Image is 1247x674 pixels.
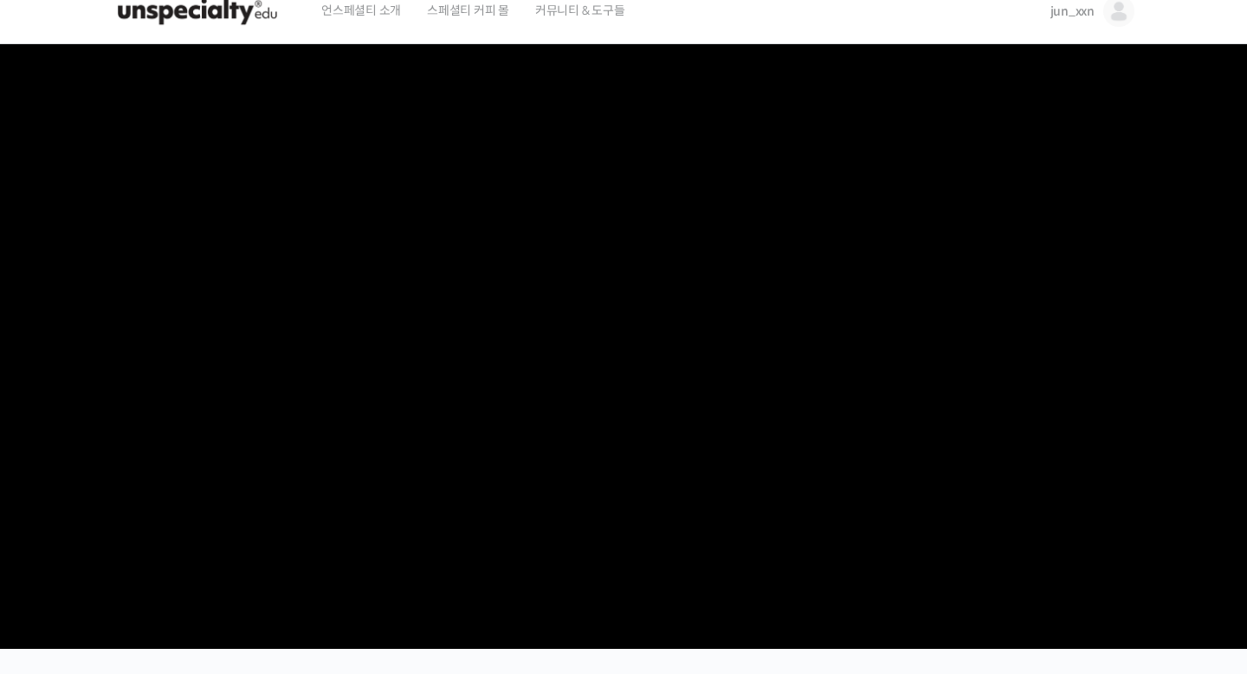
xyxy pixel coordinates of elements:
span: 홈 [55,556,65,570]
span: 설정 [268,556,288,570]
a: 홈 [5,530,114,574]
a: 설정 [223,530,333,574]
span: jun_xxn [1050,3,1095,19]
span: 대화 [158,557,179,571]
a: 대화 [114,530,223,574]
